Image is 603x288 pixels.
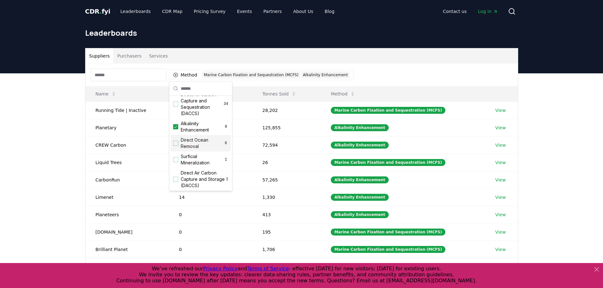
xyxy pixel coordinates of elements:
span: Direct Air Carbon Capture and Sequestration (DACCS) [181,91,224,117]
a: View [495,177,506,183]
td: Limenet [85,188,169,206]
div: Alkalinity Enhancement [331,142,388,149]
a: View [495,229,506,235]
td: Planetary [85,119,169,136]
a: CDR Map [157,6,187,17]
button: Tonnes Sold [257,88,301,100]
div: Marine Carbon Fixation and Sequestration (MCFS) [202,71,300,78]
td: 57,265 [252,171,321,188]
button: Suppliers [85,48,114,64]
span: . [99,8,102,15]
a: View [495,125,506,131]
td: Lillianah Technologies [85,258,169,275]
a: View [495,194,506,200]
div: Alkalinity Enhancement [331,176,388,183]
span: 6 [223,141,228,146]
td: Running Tide | Inactive [85,101,169,119]
td: 125,855 [252,119,321,136]
a: View [495,159,506,166]
a: Contact us [438,6,472,17]
span: Direct Air Carbon Capture and Storage (DACCS) [181,170,226,189]
td: 0 [169,223,252,241]
td: 26 [252,154,321,171]
a: CDR.fyi [85,7,110,16]
a: Pricing Survey [189,6,230,17]
div: Marine Carbon Fixation and Sequestration (MCFS) [331,246,445,253]
a: View [495,142,506,148]
td: 150 [252,258,321,275]
span: Log in [478,8,498,15]
div: Alkalinity Enhancement [331,211,388,218]
td: 1,330 [252,188,321,206]
div: Marine Carbon Fixation and Sequestration (MCFS) [331,159,445,166]
span: Direct Ocean Removal [181,137,223,150]
h1: Leaderboards [85,28,518,38]
nav: Main [115,6,339,17]
td: 195 [252,223,321,241]
span: CDR fyi [85,8,110,15]
a: Partners [258,6,287,17]
button: Services [145,48,172,64]
td: Liquid Trees [85,154,169,171]
a: Blog [320,6,340,17]
td: 1,706 [252,241,321,258]
td: 413 [252,206,321,223]
td: CREW Carbon [85,136,169,154]
div: Alkalinity Enhancement [331,124,388,131]
td: 72,594 [252,136,321,154]
a: Leaderboards [115,6,156,17]
span: Surficial Mineralization [181,153,223,166]
td: Planeteers [85,206,169,223]
div: Marine Carbon Fixation and Sequestration (MCFS) [331,229,445,236]
span: 1 [223,157,228,162]
td: CarbonRun [85,171,169,188]
td: 0 [169,258,252,275]
a: Events [232,6,257,17]
td: 14 [169,188,252,206]
div: Marine Carbon Fixation and Sequestration (MCFS) [331,107,445,114]
span: 34 [224,101,228,107]
nav: Main [438,6,503,17]
button: Name [91,88,121,100]
a: View [495,246,506,253]
a: View [495,211,506,218]
span: 1 [226,177,228,182]
td: 0 [169,241,252,258]
div: Alkalinity Enhancement [301,71,349,78]
button: Purchasers [113,48,145,64]
a: Log in [473,6,503,17]
a: About Us [288,6,318,17]
td: [DOMAIN_NAME] [85,223,169,241]
td: 28,202 [252,101,321,119]
td: Brilliant Planet [85,241,169,258]
span: 8 [224,124,228,129]
td: 0 [169,206,252,223]
a: View [495,107,506,113]
button: Method [326,88,360,100]
span: Alkalinity Enhancement [181,120,224,133]
button: MethodMarine Carbon Fixation and Sequestration (MCFS)Alkalinity Enhancement [169,70,354,80]
div: Alkalinity Enhancement [331,194,388,201]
